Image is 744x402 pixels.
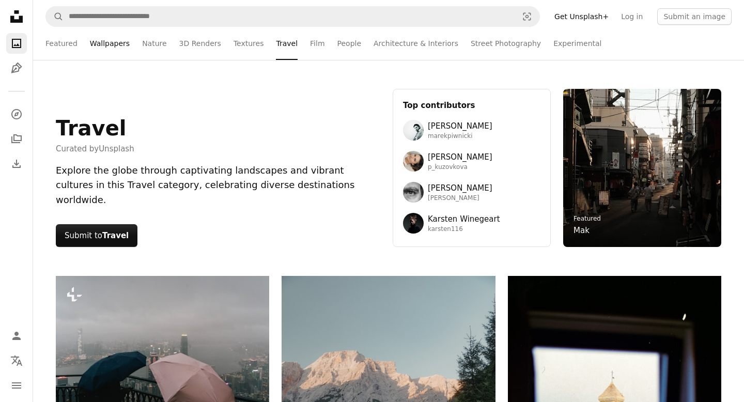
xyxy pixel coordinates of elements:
span: [PERSON_NAME] [428,194,492,203]
a: Download History [6,153,27,174]
a: Home — Unsplash [6,6,27,29]
a: Mak [574,224,590,237]
span: marekpiwnicki [428,132,492,141]
a: Featured [574,215,601,222]
strong: Travel [102,231,129,240]
span: Curated by [56,143,134,155]
h3: Top contributors [403,99,540,112]
a: People [337,27,362,60]
img: Avatar of user Polina Kuzovkova [403,151,424,172]
span: p_kuzovkova [428,163,492,172]
span: karsten116 [428,225,500,234]
button: Menu [6,375,27,396]
a: Get Unsplash+ [548,8,615,25]
button: Visual search [515,7,539,26]
button: Search Unsplash [46,7,64,26]
a: Illustrations [6,58,27,79]
img: Avatar of user Marek Piwnicki [403,120,424,141]
a: Log in [615,8,649,25]
a: Architecture & Interiors [374,27,458,60]
div: Explore the globe through captivating landscapes and vibrant cultures in this Travel category, ce... [56,163,380,208]
a: Unsplash [99,144,134,153]
button: Submit an image [657,8,732,25]
img: Avatar of user Karsten Winegeart [403,213,424,234]
span: [PERSON_NAME] [428,120,492,132]
a: Nature [142,27,166,60]
span: [PERSON_NAME] [428,151,492,163]
a: Wallpapers [90,27,130,60]
a: Experimental [553,27,601,60]
button: Submit toTravel [56,224,137,247]
a: Two umbrellas on a rainy city overlook [56,342,269,351]
a: Film [310,27,324,60]
a: Photos [6,33,27,54]
span: Karsten Winegeart [428,213,500,225]
a: Featured [45,27,78,60]
a: Avatar of user Marek Piwnicki[PERSON_NAME]marekpiwnicki [403,120,540,141]
a: Avatar of user Francesco Ungaro[PERSON_NAME][PERSON_NAME] [403,182,540,203]
form: Find visuals sitewide [45,6,540,27]
span: [PERSON_NAME] [428,182,492,194]
a: Avatar of user Karsten WinegeartKarsten Winegeartkarsten116 [403,213,540,234]
h1: Travel [56,116,134,141]
a: Textures [234,27,264,60]
a: Collections [6,129,27,149]
img: Avatar of user Francesco Ungaro [403,182,424,203]
a: 3D Renders [179,27,221,60]
button: Language [6,350,27,371]
a: Avatar of user Polina Kuzovkova[PERSON_NAME]p_kuzovkova [403,151,540,172]
a: Explore [6,104,27,125]
a: Street Photography [471,27,541,60]
a: Log in / Sign up [6,326,27,346]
